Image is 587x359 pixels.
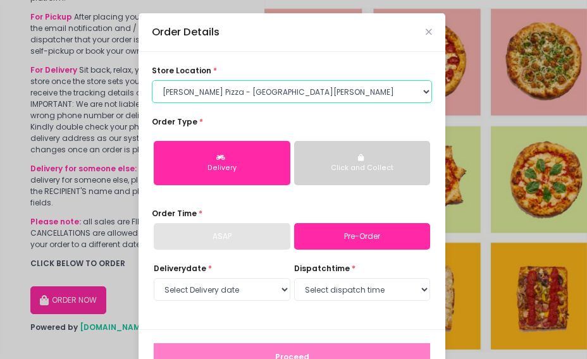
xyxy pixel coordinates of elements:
[152,25,219,40] div: Order Details
[294,141,431,185] button: Click and Collect
[302,163,423,173] div: Click and Collect
[152,116,197,127] span: Order Type
[426,29,432,35] button: Close
[152,65,211,76] span: store location
[294,223,431,250] a: Pre-Order
[294,263,350,274] span: dispatch time
[154,263,206,274] span: Delivery date
[154,141,290,185] button: Delivery
[162,163,282,173] div: Delivery
[152,208,197,219] span: Order Time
